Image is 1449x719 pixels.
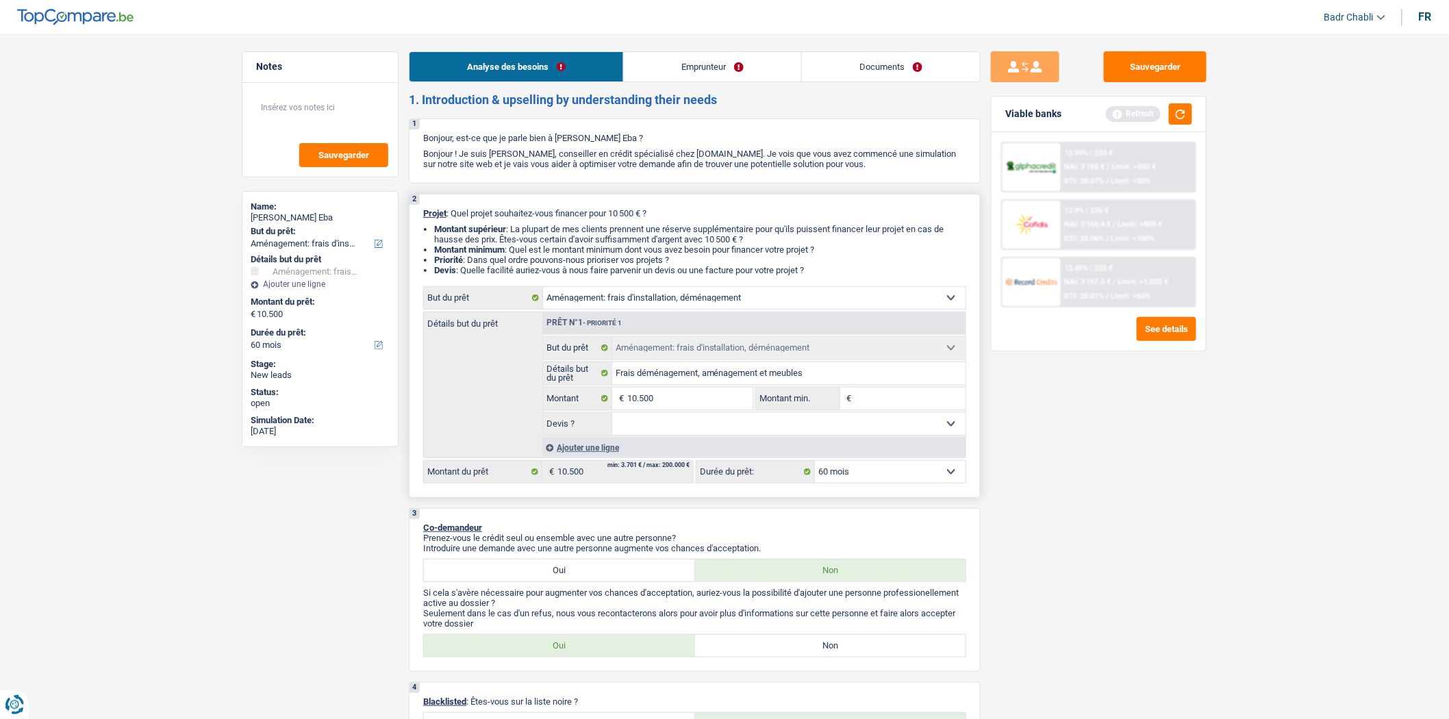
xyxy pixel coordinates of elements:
[543,413,612,435] label: Devis ?
[1006,212,1057,237] img: Cofidis
[802,52,980,81] a: Documents
[251,426,390,437] div: [DATE]
[434,224,506,234] strong: Montant supérieur
[1107,234,1109,243] span: /
[542,461,557,483] span: €
[696,461,815,483] label: Durée du prêt:
[423,588,966,608] p: Si cela s'avère nécessaire pour augmenter vos chances d'acceptation, auriez-vous la possibilité d...
[1112,162,1157,171] span: Limit: >850 €
[251,226,387,237] label: But du prêt:
[1065,277,1111,286] span: NAI: 3 167,5 €
[251,327,387,338] label: Durée du prêt:
[251,415,390,426] div: Simulation Date:
[1107,292,1109,301] span: /
[423,208,966,218] p: : Quel projet souhaitez-vous financer pour 10 500 € ?
[423,543,966,553] p: Introduire une demande avec une autre personne augmente vos chances d'acceptation.
[1065,264,1113,273] div: 12.45% | 232 €
[424,461,542,483] label: Montant du prêt
[1104,51,1207,82] button: Sauvegarder
[423,133,966,143] p: Bonjour, est-ce que je parle bien à [PERSON_NAME] Eba ?
[1107,177,1109,186] span: /
[1118,220,1163,229] span: Limit: >800 €
[1111,292,1151,301] span: Limit: <60%
[434,244,505,255] strong: Montant minimum
[434,255,966,265] li: : Dans quel ordre pouvons-nous prioriser vos projets ?
[423,533,966,543] p: Prenez-vous le crédit seul ou ensemble avec une autre personne?
[318,151,369,160] span: Sauvegarder
[1113,220,1116,229] span: /
[1137,317,1196,341] button: See details
[624,52,801,81] a: Emprunteur
[299,143,388,167] button: Sauvegarder
[1111,234,1155,243] span: Limit: <100%
[1006,160,1057,175] img: AlphaCredit
[424,312,542,328] label: Détails but du prêt
[543,337,612,359] label: But du prêt
[1065,149,1113,157] div: 12.99% | 235 €
[409,683,420,693] div: 4
[543,362,612,384] label: Détails but du prêt
[840,388,855,409] span: €
[434,244,966,255] li: : Quel est le montant minimum dont vous avez besoin pour financer votre projet ?
[423,208,446,218] span: Projet
[251,387,390,398] div: Status:
[543,388,612,409] label: Montant
[409,509,420,519] div: 3
[1118,277,1169,286] span: Limit: >1.033 €
[409,119,420,129] div: 1
[1313,6,1385,29] a: Badr Chabli
[543,318,625,327] div: Prêt n°1
[695,559,966,581] label: Non
[695,635,966,657] label: Non
[1107,162,1110,171] span: /
[251,398,390,409] div: open
[424,287,543,309] label: But du prêt
[1106,106,1161,121] div: Refresh
[251,254,390,265] div: Détails but du prêt
[612,388,627,409] span: €
[1065,234,1105,243] span: DTI: 28.06%
[409,92,981,108] h2: 1. Introduction & upselling by understanding their needs
[409,52,623,81] a: Analyse des besoins
[1419,10,1432,23] div: fr
[583,319,622,327] span: - Priorité 1
[1065,292,1105,301] span: DTI: 28.01%
[1113,277,1116,286] span: /
[251,212,390,223] div: [PERSON_NAME] Eba
[1065,220,1111,229] span: NAI: 3 165,4 €
[756,388,840,409] label: Montant min.
[409,194,420,205] div: 2
[423,608,966,629] p: Seulement dans le cas d'un refus, nous vous recontacterons alors pour avoir plus d'informations s...
[1065,206,1109,215] div: 12.9% | 235 €
[423,149,966,169] p: Bonjour ! Je suis [PERSON_NAME], conseiller en crédit spécialisé chez [DOMAIN_NAME]. Je vois que ...
[251,359,390,370] div: Stage:
[423,696,466,707] span: Blacklisted
[434,224,966,244] li: : La plupart de mes clients prennent une réserve supplémentaire pour qu'ils puissent financer leu...
[251,201,390,212] div: Name:
[1324,12,1374,23] span: Badr Chabli
[424,559,695,581] label: Oui
[1111,177,1151,186] span: Limit: <50%
[1005,108,1061,120] div: Viable banks
[1006,269,1057,294] img: Record Credits
[251,309,255,320] span: €
[256,61,384,73] h5: Notes
[542,438,966,457] div: Ajouter une ligne
[251,370,390,381] div: New leads
[1065,177,1105,186] span: DTI: 28.07%
[424,635,695,657] label: Oui
[251,279,390,289] div: Ajouter une ligne
[423,696,966,707] p: : Êtes-vous sur la liste noire ?
[607,462,690,468] div: min: 3.701 € / max: 200.000 €
[423,522,482,533] span: Co-demandeur
[434,265,966,275] li: : Quelle facilité auriez-vous à nous faire parvenir un devis ou une facture pour votre projet ?
[434,265,456,275] span: Devis
[17,9,134,25] img: TopCompare Logo
[1065,162,1105,171] span: NAI: 3 165 €
[434,255,463,265] strong: Priorité
[251,297,387,307] label: Montant du prêt:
